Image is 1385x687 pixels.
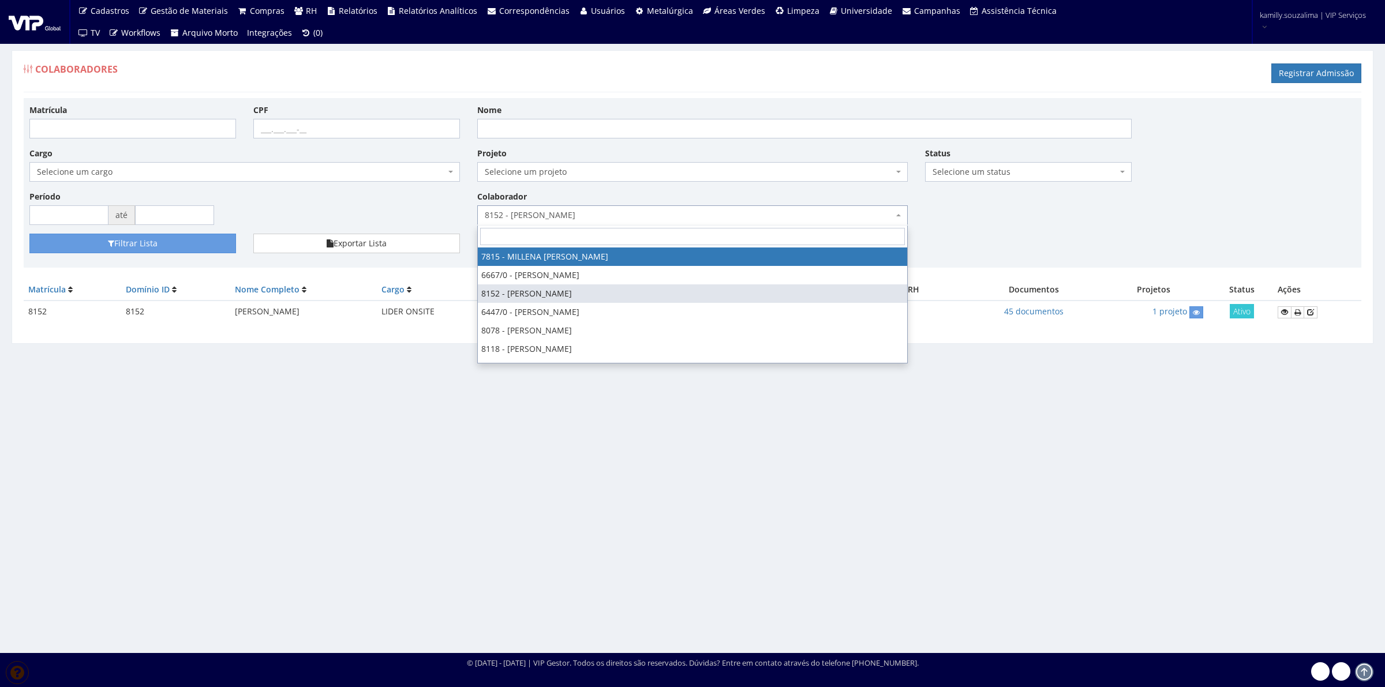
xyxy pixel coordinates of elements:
label: Cargo [29,148,53,159]
a: Integrações [242,22,297,44]
span: RH [306,5,317,16]
th: Status [1211,279,1274,301]
span: Arquivo Morto [182,27,238,38]
span: Relatórios [339,5,377,16]
span: Compras [250,5,285,16]
a: Cargo [381,284,405,295]
label: Colaborador [477,191,527,202]
td: 8152 [24,301,121,323]
span: Selecione um cargo [29,162,460,182]
li: 6667/0 - [PERSON_NAME] [478,266,907,284]
a: 45 documentos [1004,306,1064,317]
a: 1 projeto [1152,306,1187,317]
img: logo [9,13,61,31]
span: Universidade [841,5,892,16]
span: Selecione um status [925,162,1132,182]
a: Workflows [104,22,166,44]
li: 8152 - [PERSON_NAME] [478,284,907,303]
label: Período [29,191,61,202]
span: Ativo [1230,304,1254,318]
li: 8163 - [PERSON_NAME] [478,358,907,377]
a: Arquivo Morto [165,22,242,44]
span: Colaboradores [35,63,118,76]
label: Projeto [477,148,507,159]
span: Usuários [591,5,625,16]
span: 8152 - PATRICIA PEREIRA DE LIMA [477,205,908,225]
th: Projetos [1096,279,1211,301]
li: 8078 - [PERSON_NAME] [478,321,907,340]
span: Selecione um projeto [477,162,908,182]
span: (0) [313,27,323,38]
td: LIDER ONSITE [377,301,490,323]
span: Cadastros [91,5,129,16]
button: Exportar Lista [253,234,460,253]
input: ___.___.___-__ [253,119,460,138]
span: 8152 - PATRICIA PEREIRA DE LIMA [485,209,893,221]
span: Integrações [247,27,292,38]
a: Matrícula [28,284,66,295]
span: Selecione um status [933,166,1117,178]
th: Documentos [972,279,1096,301]
span: Gestão de Materiais [151,5,228,16]
label: Status [925,148,950,159]
span: TV [91,27,100,38]
label: Matrícula [29,104,67,116]
button: Filtrar Lista [29,234,236,253]
span: até [108,205,135,225]
span: Campanhas [914,5,960,16]
span: Selecione um cargo [37,166,446,178]
li: 7815 - MILLENA [PERSON_NAME] [478,247,907,266]
span: Correspondências [499,5,570,16]
a: Nome Completo [235,284,300,295]
span: kamilly.souzalima | VIP Serviços [1260,9,1366,21]
li: 6447/0 - [PERSON_NAME] [478,303,907,321]
span: Limpeza [787,5,819,16]
span: Metalúrgica [647,5,693,16]
span: Selecione um projeto [485,166,893,178]
a: Registrar Admissão [1271,63,1361,83]
span: Assistência Técnica [982,5,1057,16]
div: © [DATE] - [DATE] | VIP Gestor. Todos os direitos são reservados. Dúvidas? Entre em contato atrav... [467,658,919,669]
span: Workflows [121,27,160,38]
label: Nome [477,104,501,116]
a: Domínio ID [126,284,170,295]
a: (0) [297,22,328,44]
a: TV [73,22,104,44]
span: Áreas Verdes [714,5,765,16]
label: CPF [253,104,268,116]
li: 8118 - [PERSON_NAME] [478,340,907,358]
td: [PERSON_NAME] [230,301,377,323]
th: Ações [1273,279,1361,301]
td: 8152 [121,301,230,323]
span: Relatórios Analíticos [399,5,477,16]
